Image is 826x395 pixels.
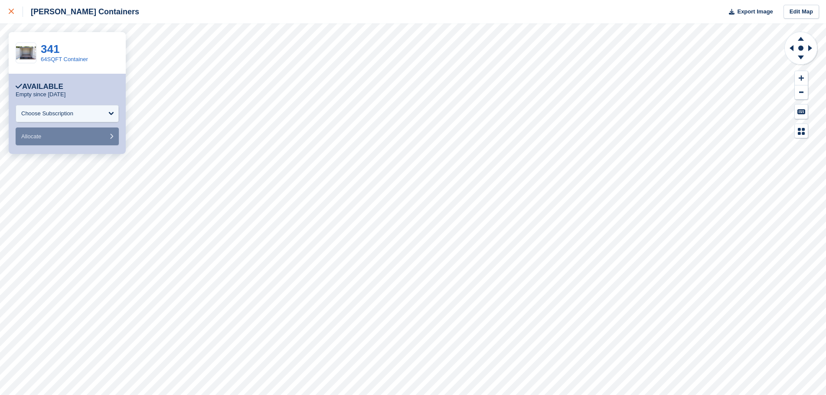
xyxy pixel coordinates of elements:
[41,56,88,62] a: 64SQFT Container
[795,85,808,100] button: Zoom Out
[41,42,59,55] a: 341
[21,109,73,118] div: Choose Subscription
[23,7,139,17] div: [PERSON_NAME] Containers
[16,46,36,60] img: 64sqft.jpg
[16,127,119,145] button: Allocate
[21,133,41,140] span: Allocate
[737,7,773,16] span: Export Image
[795,71,808,85] button: Zoom In
[795,104,808,119] button: Keyboard Shortcuts
[16,82,63,91] div: Available
[795,124,808,138] button: Map Legend
[784,5,819,19] a: Edit Map
[16,91,65,98] p: Empty since [DATE]
[724,5,773,19] button: Export Image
